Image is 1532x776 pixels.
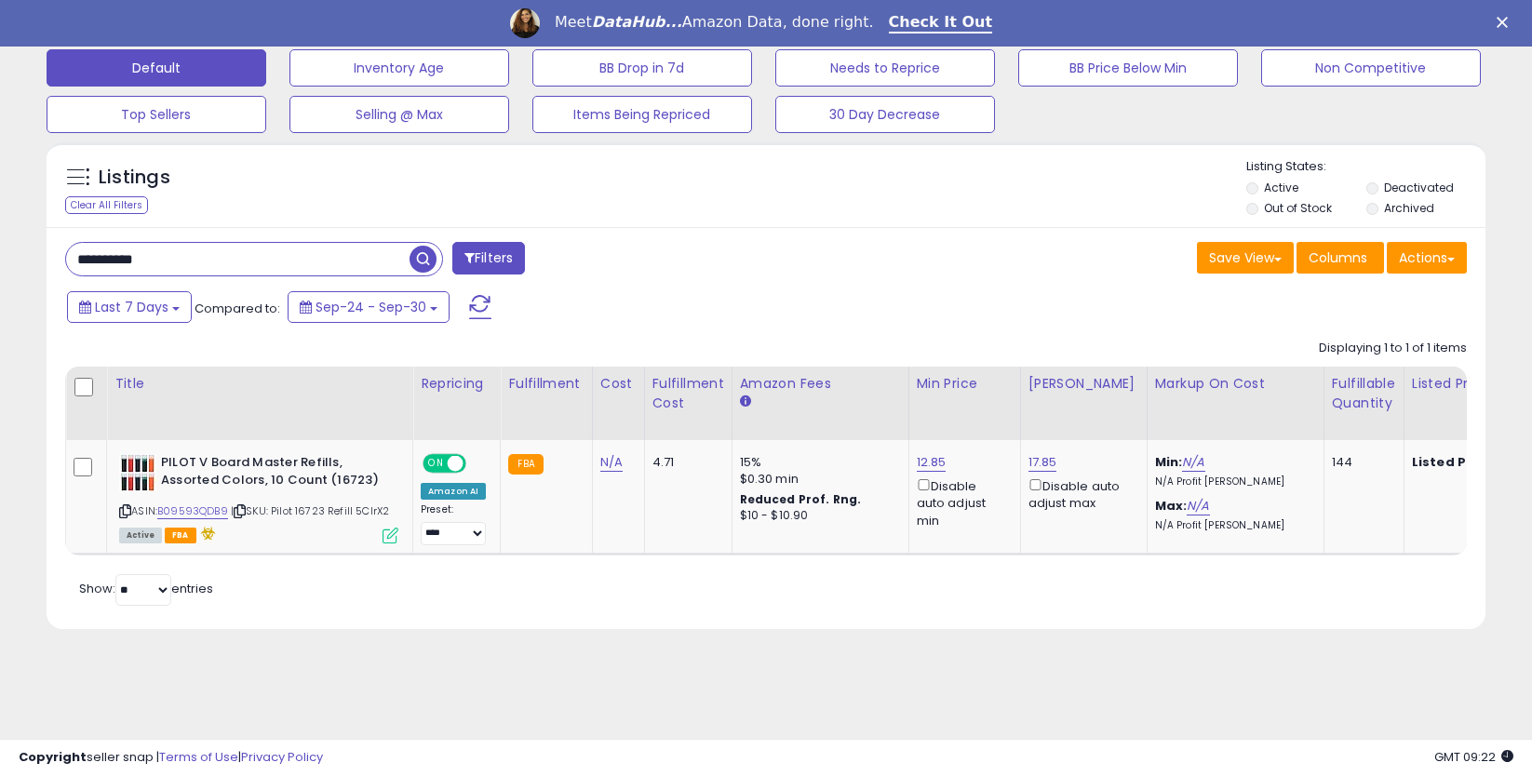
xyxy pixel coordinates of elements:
button: Items Being Repriced [532,96,752,133]
span: Show: entries [79,580,213,597]
span: | SKU: Pilot 16723 Refill 5ClrX2 [231,503,389,518]
a: Privacy Policy [241,748,323,766]
button: Sep-24 - Sep-30 [288,291,450,323]
button: Actions [1387,242,1467,274]
a: N/A [600,453,623,472]
button: 30 Day Decrease [775,96,995,133]
div: Markup on Cost [1155,374,1316,394]
button: Non Competitive [1261,49,1481,87]
a: Check It Out [889,13,993,33]
small: FBA [508,454,543,475]
b: Reduced Prof. Rng. [740,491,862,507]
p: N/A Profit [PERSON_NAME] [1155,475,1310,488]
a: N/A [1187,497,1209,515]
b: PILOT V Board Master Refills, Assorted Colors, 10 Count (16723) [161,454,387,493]
label: Active [1264,180,1298,195]
div: Displaying 1 to 1 of 1 items [1319,340,1467,357]
div: Disable auto adjust min [917,475,1006,529]
a: 17.85 [1028,453,1057,472]
span: Compared to: [195,300,280,317]
strong: Copyright [19,748,87,766]
label: Archived [1384,200,1434,216]
img: Profile image for Georgie [510,8,540,38]
div: Meet Amazon Data, done right. [555,13,874,32]
b: Listed Price: [1412,453,1497,471]
div: $0.30 min [740,471,894,488]
div: Title [114,374,405,394]
th: The percentage added to the cost of goods (COGS) that forms the calculator for Min & Max prices. [1147,367,1324,440]
div: 144 [1332,454,1390,471]
p: Listing States: [1246,158,1485,176]
div: Clear All Filters [65,196,148,214]
div: Fulfillable Quantity [1332,374,1396,413]
small: Amazon Fees. [740,394,751,410]
div: Close [1497,17,1515,28]
div: Preset: [421,503,486,545]
i: DataHub... [592,13,682,31]
span: 2025-10-11 09:22 GMT [1434,748,1513,766]
div: [PERSON_NAME] [1028,374,1139,394]
a: Terms of Use [159,748,238,766]
span: ON [424,456,448,472]
div: 4.71 [652,454,718,471]
b: Max: [1155,497,1188,515]
div: 15% [740,454,894,471]
h5: Listings [99,165,170,191]
button: Last 7 Days [67,291,192,323]
div: Amazon AI [421,483,486,500]
button: Columns [1297,242,1384,274]
button: Inventory Age [289,49,509,87]
span: All listings currently available for purchase on Amazon [119,528,162,543]
img: 41iWLZEy1tS._SL40_.jpg [119,454,156,491]
button: Filters [452,242,525,274]
button: Save View [1197,242,1294,274]
button: Selling @ Max [289,96,509,133]
p: N/A Profit [PERSON_NAME] [1155,519,1310,532]
a: N/A [1182,453,1204,472]
span: Sep-24 - Sep-30 [316,298,426,316]
span: FBA [165,528,196,543]
div: $10 - $10.90 [740,508,894,524]
button: Needs to Reprice [775,49,995,87]
button: Top Sellers [47,96,266,133]
div: seller snap | | [19,749,323,767]
div: Disable auto adjust max [1028,475,1133,512]
div: Fulfillment Cost [652,374,724,413]
span: OFF [464,456,493,472]
button: BB Price Below Min [1018,49,1238,87]
i: hazardous material [196,527,216,540]
button: Default [47,49,266,87]
div: Fulfillment [508,374,584,394]
b: Min: [1155,453,1183,471]
div: Cost [600,374,637,394]
span: Columns [1309,248,1367,267]
a: 12.85 [917,453,947,472]
label: Deactivated [1384,180,1454,195]
div: ASIN: [119,454,398,542]
div: Min Price [917,374,1013,394]
a: B09593QDB9 [157,503,228,519]
label: Out of Stock [1264,200,1332,216]
span: Last 7 Days [95,298,168,316]
div: Repricing [421,374,492,394]
button: BB Drop in 7d [532,49,752,87]
div: Amazon Fees [740,374,901,394]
